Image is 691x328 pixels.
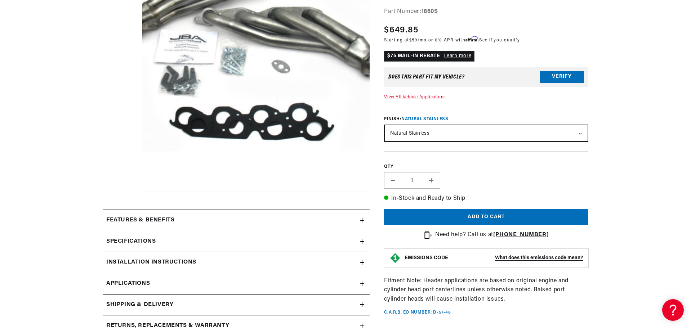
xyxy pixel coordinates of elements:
[106,279,150,288] span: Applications
[384,164,588,170] label: QTY
[384,51,474,62] p: $75 MAIL-IN REBATE
[435,230,549,240] p: Need help? Call us at
[384,310,451,316] p: C.A.R.B. EO Number: D-57-48
[401,117,448,121] span: Natural Stainless
[384,24,418,37] span: $649.85
[103,252,370,273] summary: Installation instructions
[384,95,446,99] a: View All Vehicle Applications
[409,38,418,42] span: $59
[540,71,584,83] button: Verify
[384,116,588,122] label: Finish:
[388,74,464,80] div: Does This part fit My vehicle?
[106,258,196,267] h2: Installation instructions
[106,300,173,310] h2: Shipping & Delivery
[106,237,156,246] h2: Specifications
[405,255,583,261] button: EMISSIONS CODEWhat does this emissions code mean?
[493,232,549,238] a: [PHONE_NUMBER]
[103,210,370,231] summary: Features & Benefits
[384,194,588,203] p: In-Stock and Ready to Ship
[103,295,370,315] summary: Shipping & Delivery
[106,216,174,225] h2: Features & Benefits
[443,53,471,59] a: Learn more
[103,231,370,252] summary: Specifications
[389,252,401,264] img: Emissions code
[495,255,583,261] strong: What does this emissions code mean?
[479,38,520,42] a: See if you qualify - Learn more about Affirm Financing (opens in modal)
[384,37,520,44] p: Starting at /mo or 0% APR with .
[405,255,448,261] strong: EMISSIONS CODE
[384,7,588,17] div: Part Number:
[422,9,438,14] strong: 1860S
[384,209,588,225] button: Add to cart
[465,36,478,42] span: Affirm
[103,273,370,295] a: Applications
